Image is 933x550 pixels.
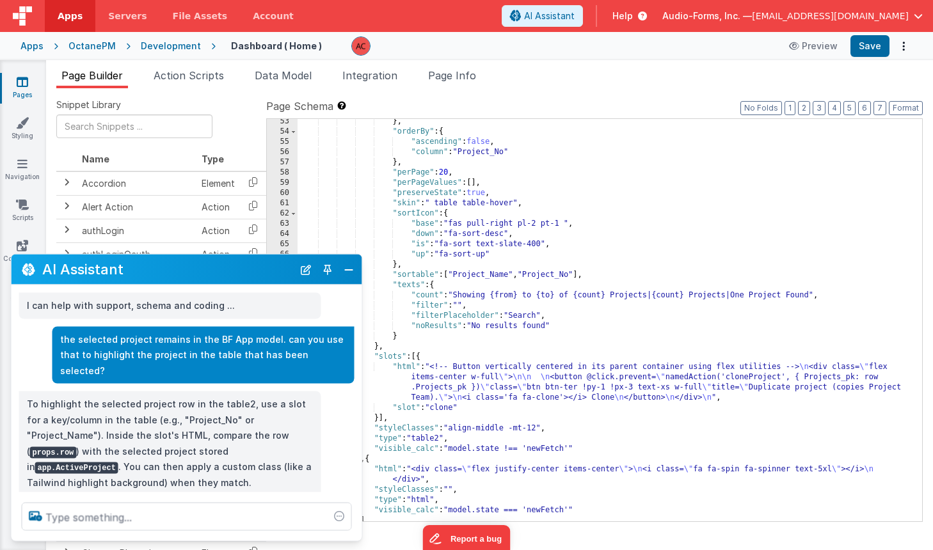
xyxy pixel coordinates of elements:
div: 62 [267,208,298,219]
td: Alert Action [77,195,196,219]
button: 1 [785,101,795,115]
code: props.row [30,446,77,458]
p: the selected project remains in the BF App model. can you use that to highlight the project in th... [60,331,347,379]
td: authLogin [77,219,196,242]
button: 2 [798,101,810,115]
td: Action [196,195,240,219]
td: authLoginOauth [77,242,196,266]
button: Toggle Pin [319,260,337,278]
button: 6 [858,101,871,115]
span: Page Info [428,69,476,82]
div: 65 [267,239,298,249]
button: AI Assistant [502,5,583,27]
button: 5 [843,101,856,115]
div: 63 [267,219,298,229]
button: Format [889,101,923,115]
span: Action Scripts [154,69,224,82]
div: 57 [267,157,298,168]
h2: AI Assistant [42,262,293,277]
div: 54 [267,127,298,137]
span: Name [82,153,109,164]
button: Audio-Forms, Inc. — [EMAIL_ADDRESS][DOMAIN_NAME] [662,10,923,22]
span: Data Model [255,69,312,82]
td: Action [196,219,240,242]
td: Element [196,171,240,196]
img: e1205bf731cae5f591faad8638e24ab9 [352,37,370,55]
button: Options [895,37,913,55]
div: 56 [267,147,298,157]
span: Type [202,153,224,164]
button: 3 [813,101,825,115]
button: Close [340,260,357,278]
div: 66 [267,249,298,260]
span: Audio-Forms, Inc. — [662,10,752,22]
input: Search Snippets ... [56,114,212,138]
div: 59 [267,178,298,188]
div: 58 [267,168,298,178]
div: 61 [267,198,298,208]
div: Development [141,40,201,52]
span: Integration [342,69,397,82]
button: No Folds [740,101,782,115]
button: 7 [873,101,886,115]
h4: Dashboard ( Home ) [231,41,322,51]
code: app.ActiveProject [35,462,118,474]
td: Action [196,242,240,266]
button: New Chat [297,260,315,278]
p: To highlight the selected project row in the table2, use a slot for a key/column in the table (e.... [27,397,314,491]
td: Accordion [77,171,196,196]
span: Apps [58,10,83,22]
button: 4 [828,101,841,115]
button: Save [850,35,889,57]
p: I can help with support, schema and coding ... [27,298,314,314]
span: Page Schema [266,98,333,114]
span: Snippet Library [56,98,121,111]
div: 64 [267,229,298,239]
span: Servers [108,10,147,22]
span: File Assets [173,10,228,22]
span: Page Builder [61,69,123,82]
div: 55 [267,137,298,147]
button: Preview [781,36,845,56]
div: 60 [267,188,298,198]
div: OctanePM [68,40,116,52]
div: Apps [20,40,44,52]
span: Help [612,10,633,22]
span: [EMAIL_ADDRESS][DOMAIN_NAME] [752,10,909,22]
span: AI Assistant [524,10,575,22]
div: 53 [267,116,298,127]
